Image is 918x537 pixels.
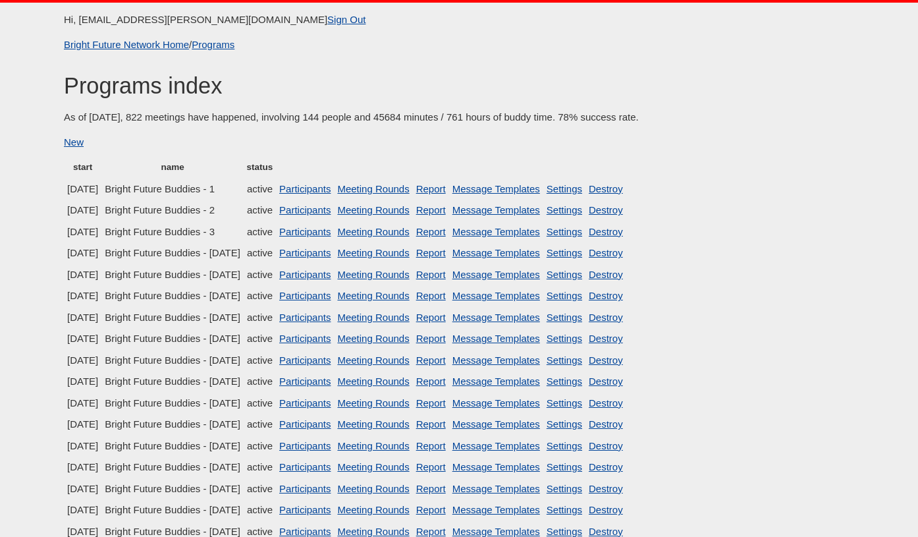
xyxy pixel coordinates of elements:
[101,499,244,521] td: Bright Future Buddies - [DATE]
[416,376,446,387] a: Report
[337,333,409,344] a: Meeting Rounds
[452,418,540,430] a: Message Templates
[279,526,331,537] a: Participants
[452,290,540,301] a: Message Templates
[244,242,276,264] td: active
[279,504,331,515] a: Participants
[101,221,244,243] td: Bright Future Buddies - 3
[416,354,446,366] a: Report
[244,285,276,307] td: active
[279,312,331,323] a: Participants
[452,376,540,387] a: Message Templates
[279,483,331,494] a: Participants
[416,312,446,323] a: Report
[416,269,446,280] a: Report
[64,393,101,414] td: [DATE]
[101,393,244,414] td: Bright Future Buddies - [DATE]
[64,285,101,307] td: [DATE]
[589,376,623,387] a: Destroy
[101,159,244,179] th: name
[64,414,101,436] td: [DATE]
[547,290,582,301] a: Settings
[64,110,854,125] p: As of [DATE], 822 meetings have happened, involving 144 people and 45684 minutes / 761 hours of b...
[547,204,582,215] a: Settings
[279,333,331,344] a: Participants
[547,333,582,344] a: Settings
[547,461,582,472] a: Settings
[337,290,409,301] a: Meeting Rounds
[416,290,446,301] a: Report
[416,397,446,409] a: Report
[337,354,409,366] a: Meeting Rounds
[589,483,623,494] a: Destroy
[337,376,409,387] a: Meeting Rounds
[244,200,276,221] td: active
[64,39,189,50] a: Bright Future Network Home
[547,247,582,258] a: Settings
[279,269,331,280] a: Participants
[64,436,101,457] td: [DATE]
[337,526,409,537] a: Meeting Rounds
[589,247,623,258] a: Destroy
[279,183,331,194] a: Participants
[547,418,582,430] a: Settings
[64,179,101,200] td: [DATE]
[244,393,276,414] td: active
[452,504,540,515] a: Message Templates
[101,414,244,436] td: Bright Future Buddies - [DATE]
[452,483,540,494] a: Message Templates
[547,526,582,537] a: Settings
[589,354,623,366] a: Destroy
[416,504,446,515] a: Report
[452,440,540,451] a: Message Templates
[64,264,101,286] td: [DATE]
[416,418,446,430] a: Report
[337,183,409,194] a: Meeting Rounds
[244,221,276,243] td: active
[547,354,582,366] a: Settings
[279,204,331,215] a: Participants
[64,200,101,221] td: [DATE]
[452,526,540,537] a: Message Templates
[416,247,446,258] a: Report
[416,183,446,194] a: Report
[64,159,101,179] th: start
[279,461,331,472] a: Participants
[279,290,331,301] a: Participants
[452,183,540,194] a: Message Templates
[452,247,540,258] a: Message Templates
[337,247,409,258] a: Meeting Rounds
[244,499,276,521] td: active
[192,39,234,50] a: Programs
[589,312,623,323] a: Destroy
[327,14,365,25] a: Sign Out
[244,307,276,329] td: active
[589,461,623,472] a: Destroy
[244,179,276,200] td: active
[589,526,623,537] a: Destroy
[337,312,409,323] a: Meeting Rounds
[589,290,623,301] a: Destroy
[244,371,276,393] td: active
[101,242,244,264] td: Bright Future Buddies - [DATE]
[64,499,101,521] td: [DATE]
[64,350,101,372] td: [DATE]
[416,483,446,494] a: Report
[547,397,582,409] a: Settings
[547,183,582,194] a: Settings
[589,333,623,344] a: Destroy
[279,440,331,451] a: Participants
[337,504,409,515] a: Meeting Rounds
[101,200,244,221] td: Bright Future Buddies - 2
[101,436,244,457] td: Bright Future Buddies - [DATE]
[244,159,276,179] th: status
[547,269,582,280] a: Settings
[337,269,409,280] a: Meeting Rounds
[279,376,331,387] a: Participants
[64,73,854,99] h1: Programs index
[101,457,244,478] td: Bright Future Buddies - [DATE]
[547,376,582,387] a: Settings
[279,247,331,258] a: Participants
[452,204,540,215] a: Message Templates
[416,204,446,215] a: Report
